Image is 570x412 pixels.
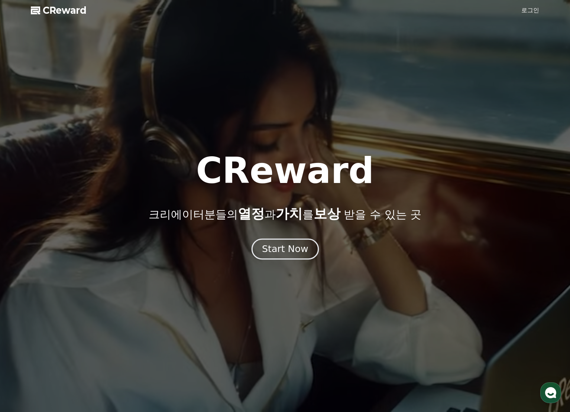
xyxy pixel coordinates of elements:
span: CReward [43,4,87,16]
a: Start Now [253,246,317,254]
div: Start Now [262,243,308,255]
a: 설정 [96,235,143,254]
p: 크리에이터분들의 과 를 받을 수 있는 곳 [149,206,421,221]
button: Start Now [251,239,318,260]
a: 홈 [2,235,49,254]
a: 대화 [49,235,96,254]
a: CReward [31,4,87,16]
span: 설정 [115,246,124,252]
span: 대화 [68,247,77,253]
span: 열정 [238,206,265,221]
span: 가치 [276,206,302,221]
h1: CReward [196,153,374,189]
span: 보상 [314,206,340,221]
span: 홈 [23,246,28,252]
a: 로그인 [521,6,539,15]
